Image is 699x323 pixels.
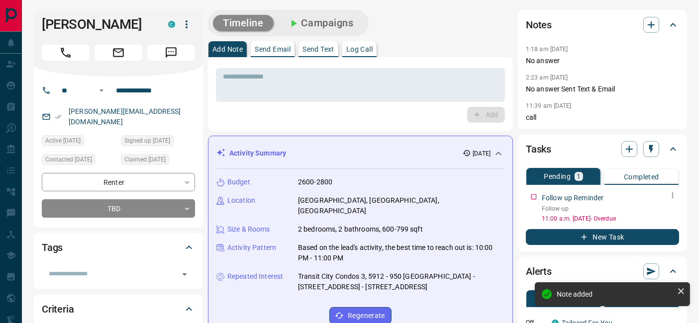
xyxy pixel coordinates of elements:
p: Repeated Interest [227,271,283,282]
p: Activity Summary [229,148,286,159]
p: No answer [526,56,679,66]
p: Send Email [255,46,291,53]
div: Sat Jun 07 2025 [121,135,195,149]
p: 1 [577,173,581,180]
p: Budget [227,177,250,187]
span: Email [95,45,142,61]
div: Notes [526,13,679,37]
span: Claimed [DATE] [124,155,166,164]
span: Message [147,45,195,61]
p: Add Note [212,46,243,53]
p: Follow-up [542,204,679,213]
p: Pending [544,173,571,180]
p: Transit City Condos 3, 5912 - 950 [GEOGRAPHIC_DATA] - [STREET_ADDRESS] - [STREET_ADDRESS] [298,271,504,292]
p: 2:23 am [DATE] [526,74,568,81]
p: 1:18 am [DATE] [526,46,568,53]
p: 2 bedrooms, 2 bathrooms, 600-799 sqft [298,224,423,235]
button: Open [178,267,192,281]
button: Campaigns [278,15,364,31]
h1: [PERSON_NAME] [42,16,153,32]
div: Criteria [42,297,195,321]
p: Based on the lead's activity, the best time to reach out is: 10:00 PM - 11:00 PM [298,242,504,263]
p: Follow up Reminder [542,193,603,203]
div: Alerts [526,259,679,283]
div: Tue Aug 12 2025 [42,154,116,168]
div: Tags [42,236,195,259]
div: Sun Jun 29 2025 [42,135,116,149]
p: 11:39 am [DATE] [526,102,572,109]
p: Log Call [346,46,373,53]
h2: Tags [42,240,63,255]
p: [DATE] [473,149,491,158]
h2: Criteria [42,301,74,317]
a: [PERSON_NAME][EMAIL_ADDRESS][DOMAIN_NAME] [69,107,181,126]
div: Activity Summary[DATE] [216,144,504,162]
p: 2600-2800 [298,177,332,187]
div: Tasks [526,137,679,161]
div: Renter [42,173,195,191]
p: Activity Pattern [227,242,276,253]
p: Size & Rooms [227,224,270,235]
span: Call [42,45,90,61]
div: Mon Jun 09 2025 [121,154,195,168]
span: Active [DATE] [45,136,81,146]
p: call [526,112,679,123]
p: Completed [624,173,659,180]
button: New Task [526,229,679,245]
button: Timeline [213,15,274,31]
div: condos.ca [168,21,175,28]
div: Note added [557,290,673,298]
p: [GEOGRAPHIC_DATA], [GEOGRAPHIC_DATA], [GEOGRAPHIC_DATA] [298,195,504,216]
div: TBD [42,199,195,218]
span: Contacted [DATE] [45,155,92,164]
h2: Tasks [526,141,551,157]
button: Open [96,84,107,96]
h2: Alerts [526,263,552,279]
span: Signed up [DATE] [124,136,170,146]
h2: Notes [526,17,552,33]
p: Location [227,195,255,206]
p: 11:00 a.m. [DATE] - Overdue [542,214,679,223]
p: No answer Sent Text & Email [526,84,679,94]
svg: Email Verified [55,113,62,120]
p: Send Text [302,46,334,53]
